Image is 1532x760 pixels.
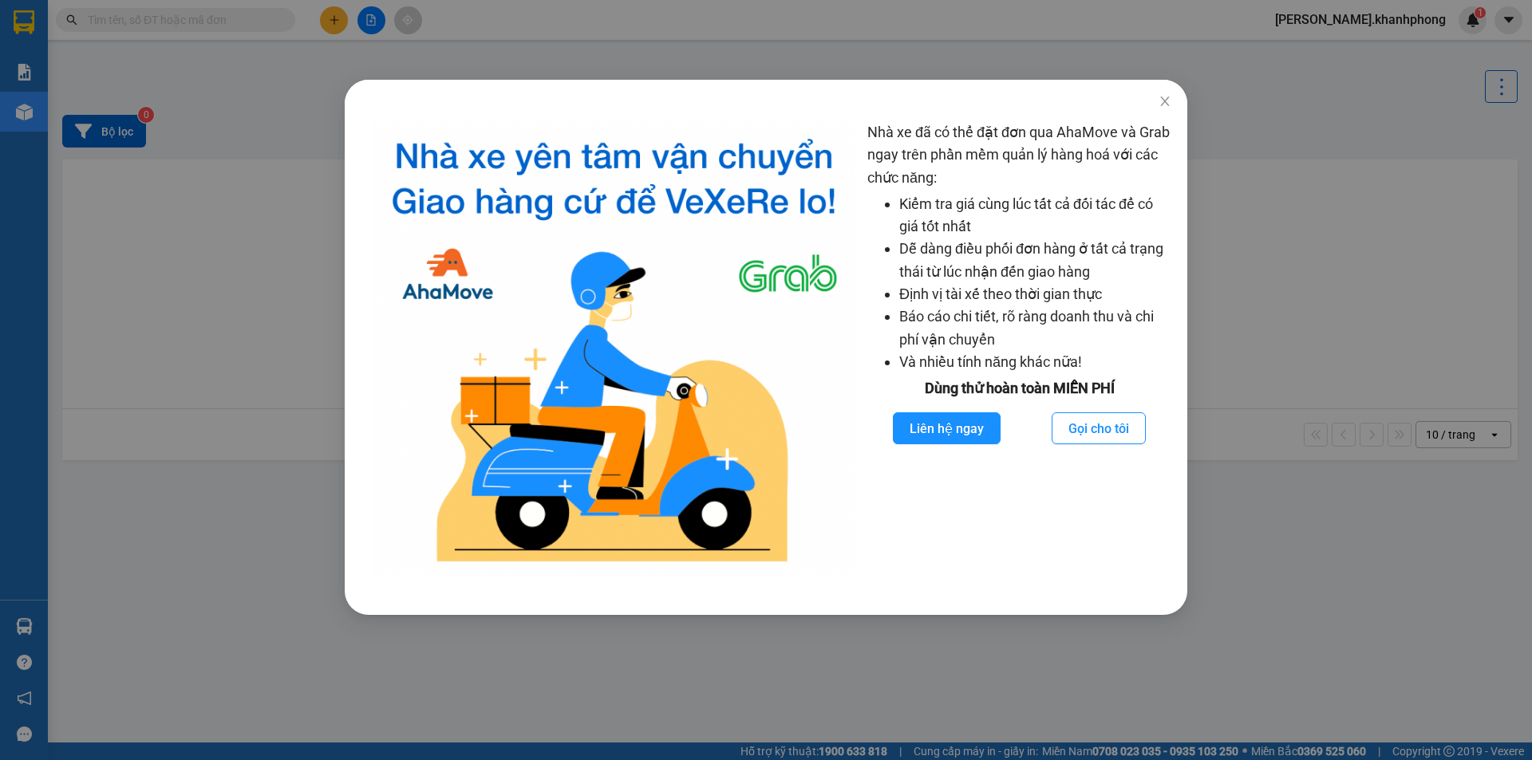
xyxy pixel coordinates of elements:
[899,351,1171,373] li: Và nhiều tính năng khác nữa!
[1143,80,1187,124] button: Close
[867,377,1171,400] div: Dùng thử hoàn toàn MIỄN PHÍ
[867,121,1171,575] div: Nhà xe đã có thể đặt đơn qua AhaMove và Grab ngay trên phần mềm quản lý hàng hoá với các chức năng:
[899,283,1171,305] li: Định vị tài xế theo thời gian thực
[1068,419,1129,439] span: Gọi cho tôi
[1159,95,1171,108] span: close
[899,193,1171,238] li: Kiểm tra giá cùng lúc tất cả đối tác để có giá tốt nhất
[910,419,984,439] span: Liên hệ ngay
[893,412,1001,444] button: Liên hệ ngay
[1052,412,1146,444] button: Gọi cho tôi
[373,121,855,575] img: logo
[899,305,1171,351] li: Báo cáo chi tiết, rõ ràng doanh thu và chi phí vận chuyển
[899,238,1171,283] li: Dễ dàng điều phối đơn hàng ở tất cả trạng thái từ lúc nhận đến giao hàng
